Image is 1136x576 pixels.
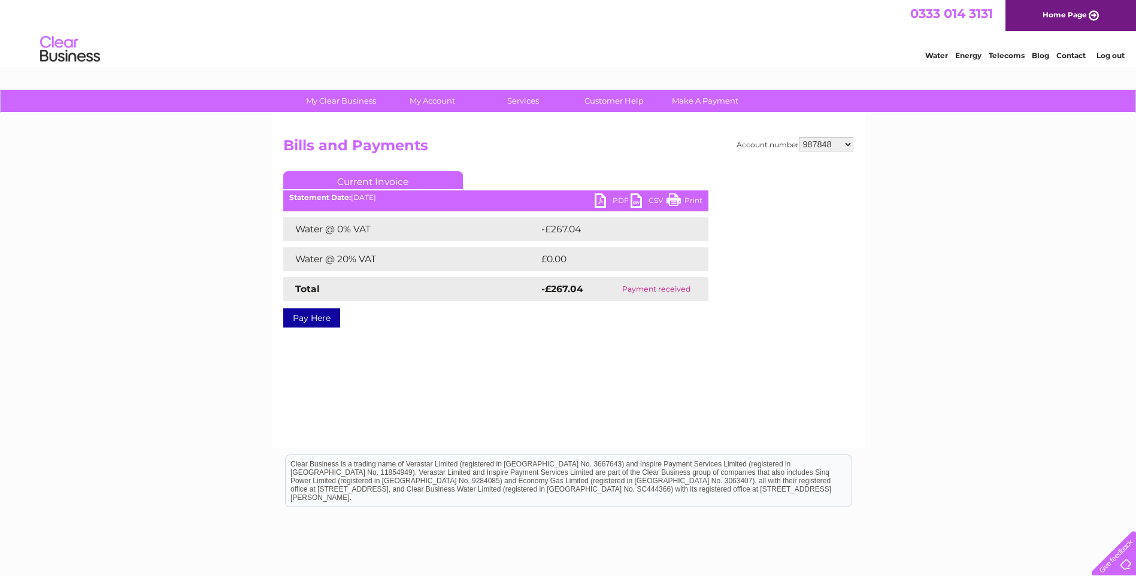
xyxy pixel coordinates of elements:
[656,90,755,112] a: Make A Payment
[925,51,948,60] a: Water
[910,6,993,21] a: 0333 014 3131
[283,171,463,189] a: Current Invoice
[283,308,340,328] a: Pay Here
[283,137,853,160] h2: Bills and Payments
[474,90,572,112] a: Services
[955,51,981,60] a: Energy
[1056,51,1086,60] a: Contact
[989,51,1025,60] a: Telecoms
[283,193,708,202] div: [DATE]
[538,247,681,271] td: £0.00
[595,193,631,211] a: PDF
[40,31,101,68] img: logo.png
[667,193,702,211] a: Print
[283,247,538,271] td: Water @ 20% VAT
[631,193,667,211] a: CSV
[565,90,664,112] a: Customer Help
[1096,51,1125,60] a: Log out
[1032,51,1049,60] a: Blog
[286,7,852,58] div: Clear Business is a trading name of Verastar Limited (registered in [GEOGRAPHIC_DATA] No. 3667643...
[295,283,320,295] strong: Total
[289,193,351,202] b: Statement Date:
[292,90,390,112] a: My Clear Business
[538,217,689,241] td: -£267.04
[605,277,708,301] td: Payment received
[541,283,583,295] strong: -£267.04
[737,137,853,151] div: Account number
[383,90,481,112] a: My Account
[283,217,538,241] td: Water @ 0% VAT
